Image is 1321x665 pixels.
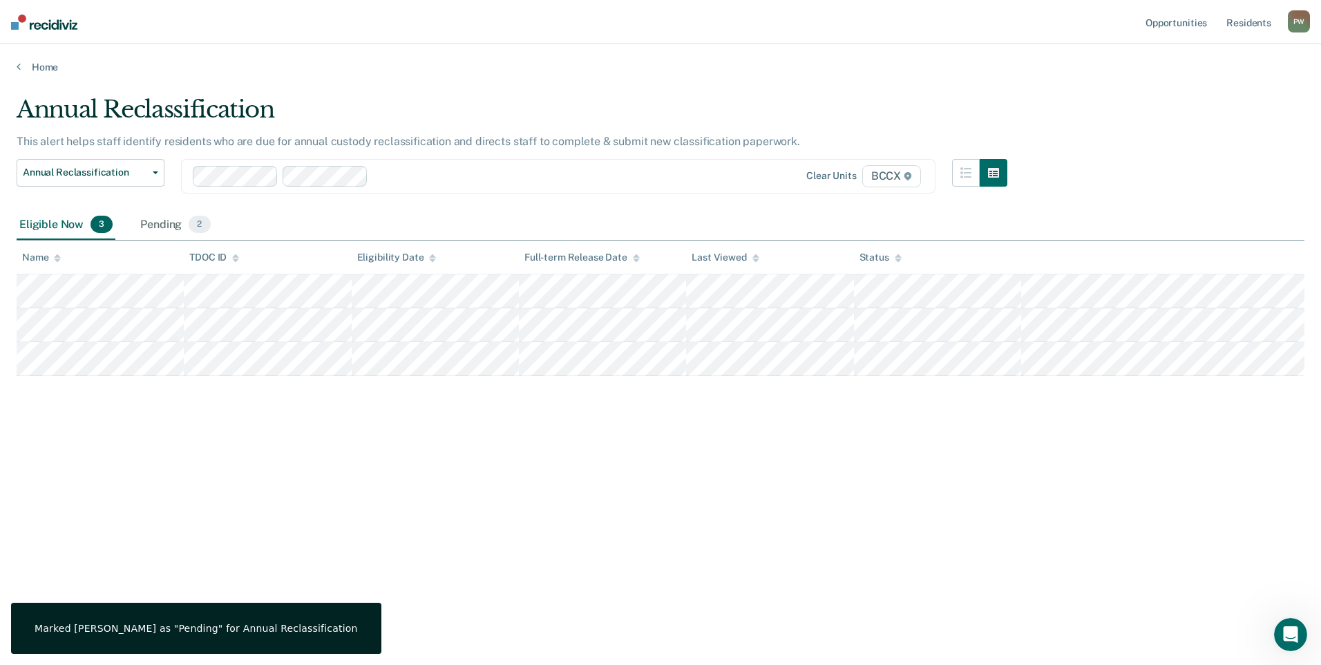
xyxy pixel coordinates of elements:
[17,61,1304,73] a: Home
[1288,10,1310,32] button: PW
[17,135,800,148] p: This alert helps staff identify residents who are due for annual custody reclassification and dir...
[1274,618,1307,651] iframe: Intercom live chat
[189,252,239,263] div: TDOC ID
[91,216,113,234] span: 3
[859,252,902,263] div: Status
[1288,10,1310,32] div: P W
[357,252,437,263] div: Eligibility Date
[524,252,640,263] div: Full-term Release Date
[17,210,115,241] div: Eligible Now3
[17,95,1007,135] div: Annual Reclassification
[11,15,77,30] img: Recidiviz
[35,622,358,635] div: Marked [PERSON_NAME] as "Pending" for Annual Reclassification
[22,252,61,263] div: Name
[23,167,147,178] span: Annual Reclassification
[806,170,857,182] div: Clear units
[17,159,164,187] button: Annual Reclassification
[189,216,210,234] span: 2
[862,165,921,187] span: BCCX
[692,252,759,263] div: Last Viewed
[137,210,213,241] div: Pending2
